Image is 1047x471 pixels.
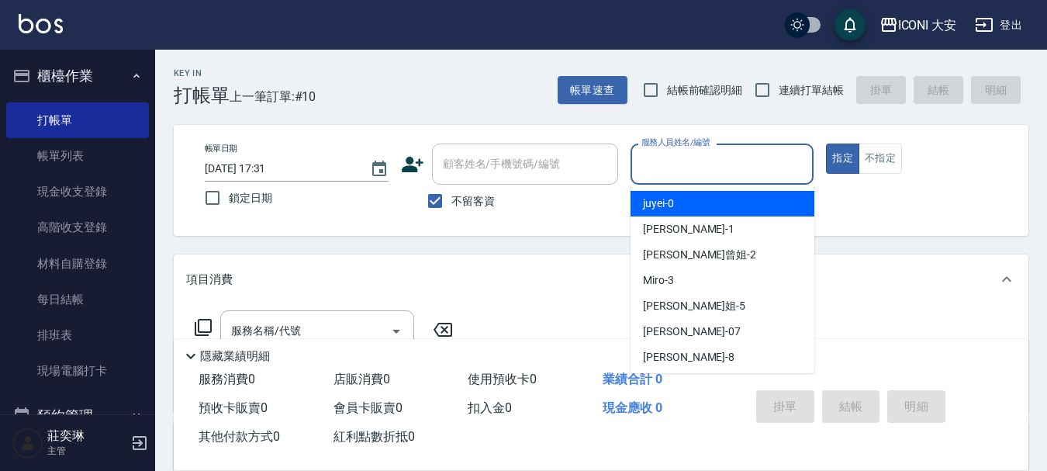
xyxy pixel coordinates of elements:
[199,429,280,444] span: 其他付款方式 0
[6,282,149,317] a: 每日結帳
[6,210,149,245] a: 高階收支登錄
[384,319,409,344] button: Open
[174,255,1028,304] div: 項目消費
[603,372,662,386] span: 業績合計 0
[6,246,149,282] a: 材料自購登錄
[229,190,272,206] span: 鎖定日期
[174,68,230,78] h2: Key In
[47,444,126,458] p: 主管
[468,400,512,415] span: 扣入金 0
[19,14,63,33] img: Logo
[174,85,230,106] h3: 打帳單
[643,247,756,263] span: [PERSON_NAME]曾姐 -2
[468,372,537,386] span: 使用預收卡 0
[6,353,149,389] a: 現場電腦打卡
[6,56,149,96] button: 櫃檯作業
[199,400,268,415] span: 預收卡販賣 0
[6,317,149,353] a: 排班表
[969,11,1028,40] button: 登出
[47,428,126,444] h5: 莊奕琳
[186,272,233,288] p: 項目消費
[898,16,957,35] div: ICONI 大安
[333,372,390,386] span: 店販消費 0
[199,372,255,386] span: 服務消費 0
[6,138,149,174] a: 帳單列表
[205,156,354,182] input: YYYY/MM/DD hh:mm
[558,76,627,105] button: 帳單速查
[230,87,316,106] span: 上一筆訂單:#10
[779,82,844,99] span: 連續打單結帳
[643,298,745,314] span: [PERSON_NAME]姐 -5
[6,396,149,436] button: 預約管理
[333,429,415,444] span: 紅利點數折抵 0
[643,221,734,237] span: [PERSON_NAME] -1
[643,324,741,340] span: [PERSON_NAME] -07
[826,144,859,174] button: 指定
[200,348,270,365] p: 隱藏業績明細
[361,151,398,188] button: Choose date, selected date is 2025-09-25
[6,102,149,138] a: 打帳單
[641,137,710,148] label: 服務人員姓名/編號
[859,144,902,174] button: 不指定
[451,193,495,210] span: 不留客資
[205,143,237,154] label: 帳單日期
[333,400,403,415] span: 會員卡販賣 0
[834,9,866,40] button: save
[603,400,662,415] span: 現金應收 0
[873,9,963,41] button: ICONI 大安
[643,349,734,365] span: [PERSON_NAME] -8
[6,174,149,210] a: 現金收支登錄
[667,82,743,99] span: 結帳前確認明細
[643,196,674,212] span: juyei -0
[12,428,43,459] img: Person
[643,272,674,289] span: Miro -3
